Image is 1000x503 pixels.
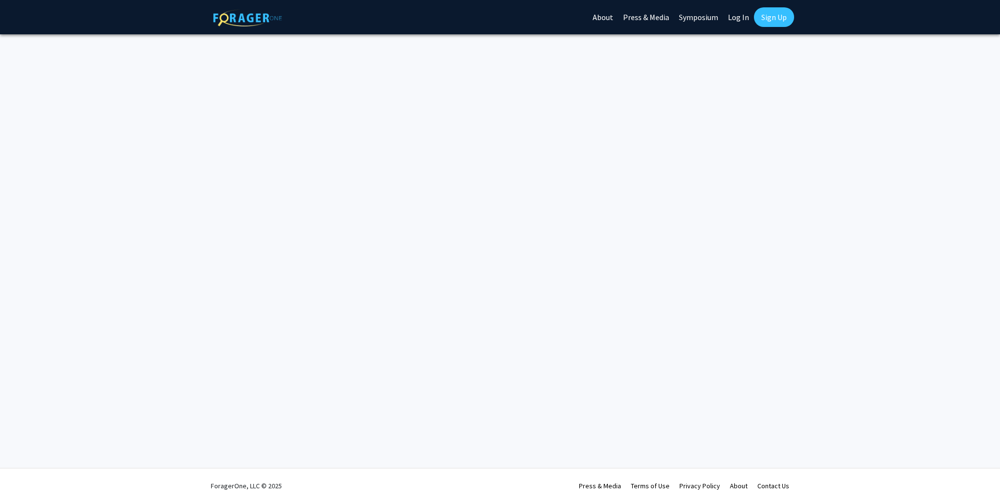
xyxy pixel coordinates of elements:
[211,469,282,503] div: ForagerOne, LLC © 2025
[631,481,670,490] a: Terms of Use
[679,481,720,490] a: Privacy Policy
[579,481,621,490] a: Press & Media
[213,9,282,26] img: ForagerOne Logo
[757,481,789,490] a: Contact Us
[754,7,794,27] a: Sign Up
[730,481,748,490] a: About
